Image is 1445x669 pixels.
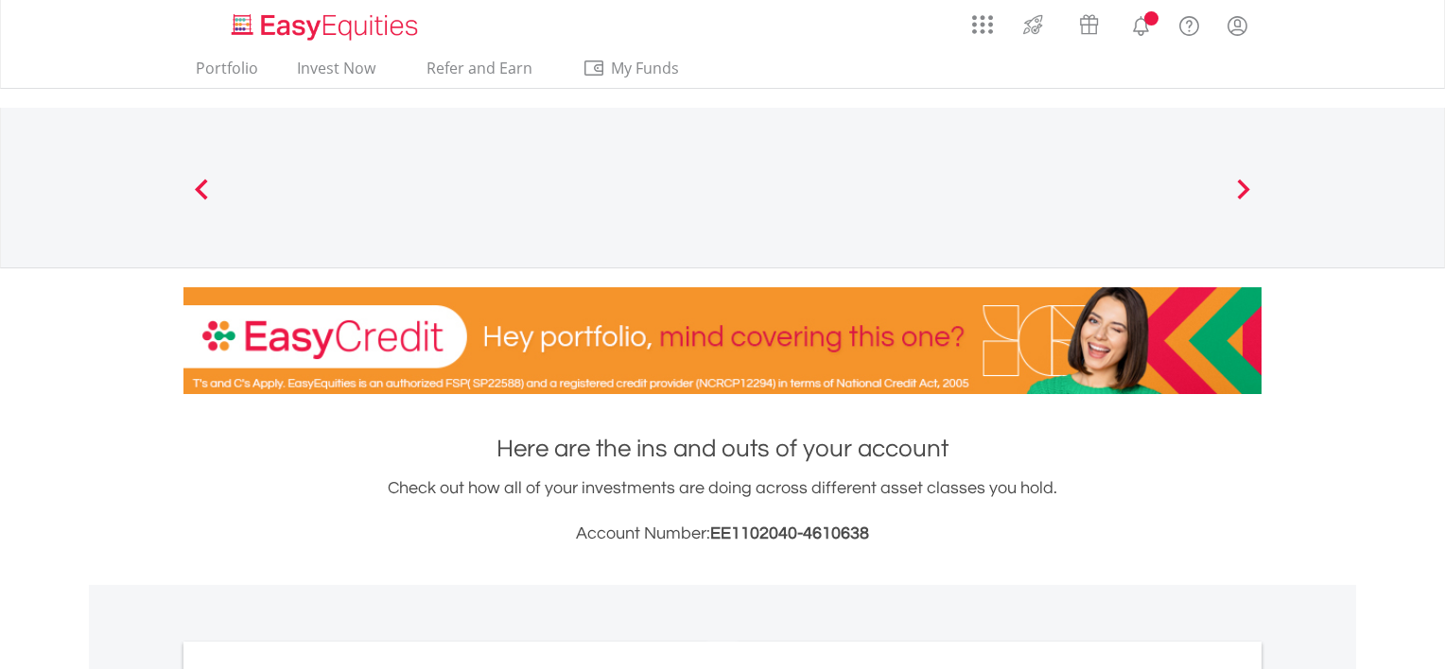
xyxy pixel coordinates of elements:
[1117,5,1165,43] a: Notifications
[183,432,1262,466] h1: Here are the ins and outs of your account
[407,59,551,88] a: Refer and Earn
[183,521,1262,547] h3: Account Number:
[710,524,869,542] span: EE1102040-4610638
[1213,5,1262,46] a: My Profile
[583,56,706,80] span: My Funds
[183,287,1262,394] img: EasyCredit Promotion Banner
[972,14,993,35] img: grid-menu-icon.svg
[960,5,1005,35] a: AppsGrid
[1165,5,1213,43] a: FAQ's and Support
[1073,9,1105,40] img: vouchers-v2.svg
[224,5,426,43] a: Home page
[228,11,426,43] img: EasyEquities_Logo.png
[289,59,383,88] a: Invest Now
[1061,5,1117,40] a: Vouchers
[188,59,266,88] a: Portfolio
[1018,9,1049,40] img: thrive-v2.svg
[183,475,1262,547] div: Check out how all of your investments are doing across different asset classes you hold.
[427,58,532,78] span: Refer and Earn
